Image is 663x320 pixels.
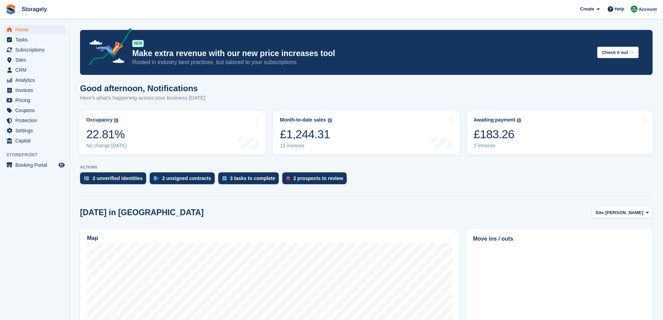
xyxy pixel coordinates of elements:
[631,6,638,13] img: Notifications
[15,95,57,105] span: Pricing
[615,6,624,13] span: Help
[328,118,332,123] img: icon-info-grey-7440780725fd019a000dd9b08b2336e03edf1995a4989e88bcd33f0948082b44.svg
[3,25,66,34] a: menu
[15,35,57,45] span: Tasks
[80,208,204,217] h2: [DATE] in [GEOGRAPHIC_DATA]
[84,176,89,180] img: verify_identity-adf6edd0f0f0b5bbfe63781bf79b02c33cf7c696d77639b501bdc392416b5a36.svg
[3,45,66,55] a: menu
[473,235,646,243] h2: Move ins / outs
[3,65,66,75] a: menu
[87,235,98,241] h2: Map
[286,176,290,180] img: prospect-51fa495bee0391a8d652442698ab0144808aea92771e9ea1ae160a38d050c398.svg
[6,4,16,15] img: stora-icon-8386f47178a22dfd0bd8f6a31ec36ba5ce8667c1dd55bd0f319d3a0aa187defe.svg
[15,45,57,55] span: Subscriptions
[474,143,521,149] div: 2 invoices
[592,207,653,218] button: Site: [PERSON_NAME]
[15,75,57,85] span: Analytics
[86,127,127,141] div: 22.81%
[467,111,653,155] a: Awaiting payment £183.26 2 invoices
[132,48,592,58] p: Make extra revenue with our new price increases tool
[80,172,150,188] a: 2 unverified identities
[162,175,211,181] div: 2 unsigned contracts
[15,160,57,170] span: Booking Portal
[282,172,350,188] a: 2 prospects to review
[474,127,521,141] div: £183.26
[3,35,66,45] a: menu
[293,175,343,181] div: 2 prospects to review
[3,95,66,105] a: menu
[580,6,594,13] span: Create
[280,117,326,123] div: Month-to-date sales
[222,176,227,180] img: task-75834270c22a3079a89374b754ae025e5fb1db73e45f91037f5363f120a921f8.svg
[15,85,57,95] span: Invoices
[273,111,459,155] a: Month-to-date sales £1,244.31 13 invoices
[3,160,66,170] a: menu
[280,127,332,141] div: £1,244.31
[3,136,66,146] a: menu
[150,172,218,188] a: 2 unsigned contracts
[80,165,653,170] p: ACTIONS
[3,106,66,115] a: menu
[474,117,515,123] div: Awaiting payment
[15,25,57,34] span: Home
[57,161,66,169] a: Preview store
[605,209,643,216] span: [PERSON_NAME]
[15,65,57,75] span: CRM
[3,75,66,85] a: menu
[132,40,144,47] div: NEW
[6,151,69,158] span: Storefront
[595,209,605,216] span: Site:
[15,136,57,146] span: Capital
[93,175,143,181] div: 2 unverified identities
[86,143,127,149] div: No change [DATE]
[19,3,50,15] a: Storagely
[15,55,57,65] span: Sites
[3,55,66,65] a: menu
[80,94,205,102] p: Here's what's happening across your business [DATE]
[80,84,205,93] h1: Good afternoon, Notifications
[15,106,57,115] span: Coupons
[79,111,266,155] a: Occupancy 22.81% No change [DATE]
[132,58,592,66] p: Rooted in industry best practices, but tailored to your subscriptions.
[230,175,275,181] div: 3 tasks to complete
[517,118,521,123] img: icon-info-grey-7440780725fd019a000dd9b08b2336e03edf1995a4989e88bcd33f0948082b44.svg
[218,172,282,188] a: 3 tasks to complete
[280,143,332,149] div: 13 invoices
[597,47,639,58] button: Check it out →
[86,117,112,123] div: Occupancy
[3,85,66,95] a: menu
[639,6,657,13] span: Account
[15,126,57,135] span: Settings
[83,28,132,68] img: price-adjustments-announcement-icon-8257ccfd72463d97f412b2fc003d46551f7dbcb40ab6d574587a9cd5c0d94...
[3,116,66,125] a: menu
[15,116,57,125] span: Protection
[3,126,66,135] a: menu
[154,176,159,180] img: contract_signature_icon-13c848040528278c33f63329250d36e43548de30e8caae1d1a13099fd9432cc5.svg
[114,118,118,123] img: icon-info-grey-7440780725fd019a000dd9b08b2336e03edf1995a4989e88bcd33f0948082b44.svg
